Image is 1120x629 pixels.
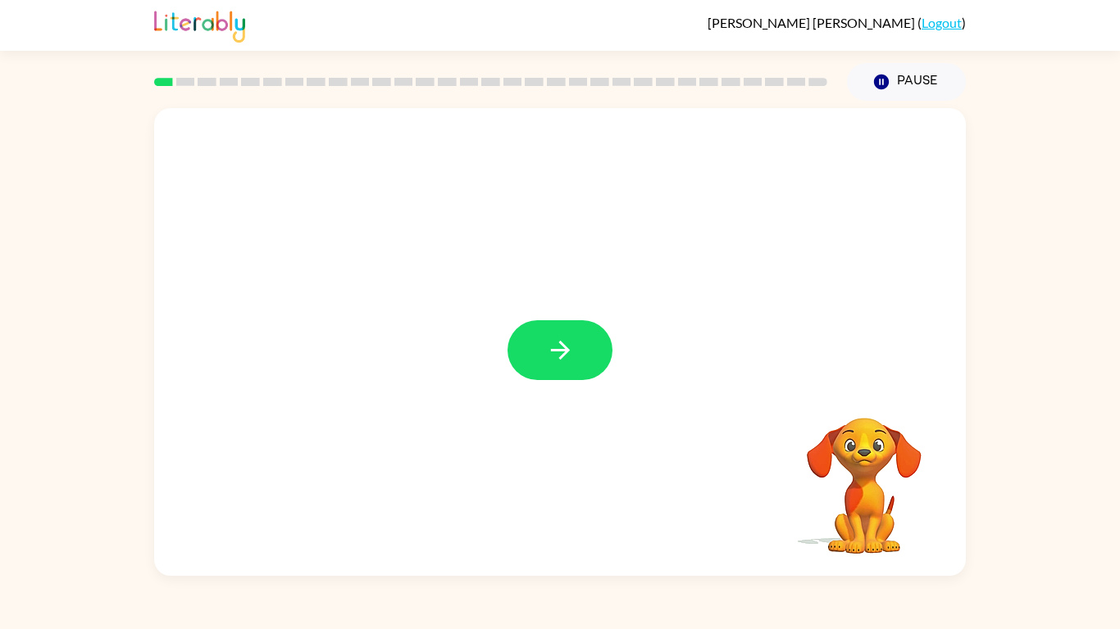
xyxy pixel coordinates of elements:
[847,63,966,101] button: Pause
[708,15,917,30] span: [PERSON_NAME] [PERSON_NAME]
[708,15,966,30] div: ( )
[782,392,946,556] video: Your browser must support playing .mp4 files to use Literably. Please try using another browser.
[922,15,962,30] a: Logout
[154,7,245,43] img: Literably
